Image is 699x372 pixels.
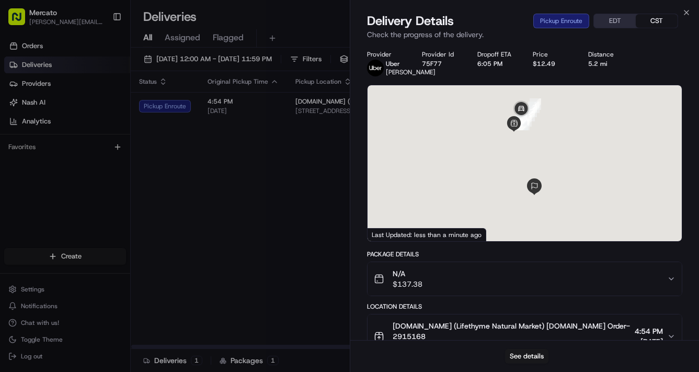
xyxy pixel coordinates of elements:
[367,13,454,29] span: Delivery Details
[367,29,683,40] p: Check the progress of the delivery.
[393,321,631,342] span: [DOMAIN_NAME] (Lifethyme Natural Market) [DOMAIN_NAME] Order-2915168
[367,302,683,311] div: Location Details
[367,250,683,258] div: Package Details
[10,109,190,126] p: Welcome 👋
[422,60,442,68] button: 75F77
[533,60,571,68] div: $12.49
[6,215,84,233] a: 📗Knowledge Base
[367,50,406,59] div: Provider
[635,326,663,336] span: 4:54 PM
[594,14,636,28] button: EDT
[99,219,168,229] span: API Documentation
[530,98,541,110] div: 1
[477,50,516,59] div: Dropoff ETA
[74,244,127,252] a: Powered byPylon
[368,228,486,241] div: Last Updated: less than a minute ago
[635,336,663,347] span: [DATE]
[588,60,627,68] div: 5.2 mi
[88,220,97,228] div: 💻
[422,50,461,59] div: Provider Id
[505,349,548,364] button: See details
[27,134,173,145] input: Clear
[386,60,400,68] span: Uber
[36,177,132,186] div: We're available if you need us!
[636,14,678,28] button: CST
[10,77,31,98] img: Nash
[21,219,80,229] span: Knowledge Base
[368,314,682,358] button: [DOMAIN_NAME] (Lifethyme Natural Market) [DOMAIN_NAME] Order-29151684:54 PM[DATE]
[10,220,19,228] div: 📗
[477,60,516,68] div: 6:05 PM
[393,268,422,279] span: N/A
[393,279,422,289] span: $137.38
[10,167,29,186] img: 1736555255976-a54dd68f-1ca7-489b-9aae-adbdc363a1c4
[104,244,127,252] span: Pylon
[533,50,571,59] div: Price
[84,215,172,233] a: 💻API Documentation
[528,102,540,113] div: 2
[367,60,384,76] img: uber-new-logo.jpeg
[36,167,171,177] div: Start new chat
[368,262,682,296] button: N/A$137.38
[386,68,436,76] span: [PERSON_NAME]
[178,170,190,183] button: Start new chat
[588,50,627,59] div: Distance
